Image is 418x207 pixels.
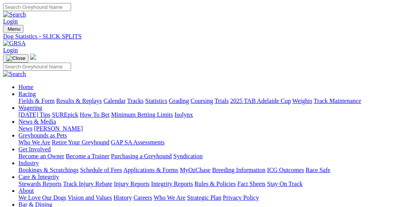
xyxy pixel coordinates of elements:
a: Schedule of Fees [80,167,122,173]
img: logo-grsa-white.png [30,54,36,60]
a: Become an Owner [18,153,64,159]
a: Track Maintenance [314,98,361,104]
a: We Love Our Dogs [18,194,66,201]
a: Syndication [173,153,202,159]
a: Who We Are [154,194,186,201]
a: Minimum Betting Limits [111,111,173,118]
a: Racing [18,91,36,97]
a: Injury Reports [114,181,149,187]
a: Dog Statistics - SLICK SPLITS [3,33,415,40]
a: Stewards Reports [18,181,61,187]
a: Purchasing a Greyhound [111,153,172,159]
div: Greyhounds as Pets [18,139,415,146]
a: MyOzChase [180,167,211,173]
div: News & Media [18,125,415,132]
a: News [18,125,32,132]
a: Track Injury Rebate [63,181,112,187]
span: Menu [8,26,20,32]
input: Search [3,63,71,71]
a: Integrity Reports [151,181,193,187]
a: Statistics [145,98,168,104]
a: Breeding Information [212,167,265,173]
a: Fact Sheets [237,181,265,187]
a: Grading [169,98,189,104]
img: Search [3,11,26,18]
a: Applications & Forms [123,167,178,173]
div: Wagering [18,111,415,118]
a: Login [3,18,18,25]
div: Care & Integrity [18,181,415,187]
div: Racing [18,98,415,104]
a: Stay On Track [267,181,302,187]
button: Toggle navigation [3,54,28,63]
img: Search [3,71,26,78]
a: Careers [133,194,152,201]
div: About [18,194,415,201]
a: Weights [292,98,312,104]
img: GRSA [3,40,26,47]
a: Isolynx [174,111,193,118]
a: 2025 TAB Adelaide Cup [230,98,291,104]
a: Login [3,47,18,53]
a: Trials [214,98,229,104]
a: About [18,187,34,194]
a: Get Involved [18,146,51,152]
a: Become a Trainer [66,153,109,159]
a: Calendar [103,98,126,104]
a: Fields & Form [18,98,55,104]
button: Toggle navigation [3,25,23,33]
a: How To Bet [80,111,110,118]
a: Strategic Plan [187,194,221,201]
a: Care & Integrity [18,174,59,180]
a: Greyhounds as Pets [18,132,67,139]
a: Results & Replays [56,98,102,104]
a: Privacy Policy [223,194,259,201]
a: Retire Your Greyhound [52,139,109,146]
a: [PERSON_NAME] [34,125,83,132]
a: Rules & Policies [194,181,236,187]
a: Home [18,84,33,90]
a: Tracks [127,98,144,104]
div: Industry [18,167,415,174]
a: Race Safe [305,167,330,173]
a: News & Media [18,118,56,125]
a: History [113,194,132,201]
a: ICG Outcomes [267,167,304,173]
div: Get Involved [18,153,415,160]
a: Wagering [18,104,42,111]
a: Who We Are [18,139,50,146]
input: Search [3,3,71,11]
img: Close [6,55,25,61]
a: Vision and Values [68,194,112,201]
a: Industry [18,160,39,166]
a: Coursing [191,98,213,104]
a: SUREpick [52,111,78,118]
a: GAP SA Assessments [111,139,165,146]
a: Bookings & Scratchings [18,167,78,173]
a: [DATE] Tips [18,111,50,118]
